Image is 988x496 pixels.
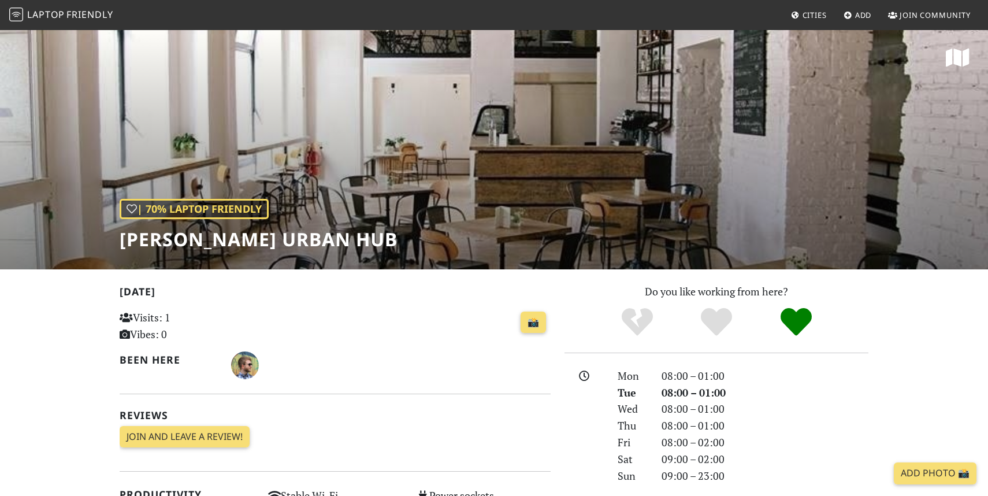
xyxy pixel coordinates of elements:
div: | 70% Laptop Friendly [120,199,269,219]
a: Add Photo 📸 [894,462,976,484]
div: 08:00 – 01:00 [655,417,875,434]
div: 08:00 – 01:00 [655,401,875,417]
h2: [DATE] [120,286,551,302]
div: Fri [611,434,655,451]
div: Definitely! [756,306,836,338]
div: 08:00 – 01:00 [655,384,875,401]
a: Join and leave a review! [120,426,250,448]
div: 09:00 – 23:00 [655,468,875,484]
span: Laptop [27,8,65,21]
a: Join Community [883,5,975,25]
div: 09:00 – 02:00 [655,451,875,468]
p: Do you like working from here? [564,283,868,300]
h1: [PERSON_NAME] Urban Hub [120,228,398,250]
div: No [597,306,677,338]
p: Visits: 1 Vibes: 0 [120,309,254,343]
a: Add [839,5,876,25]
div: 08:00 – 01:00 [655,368,875,384]
h2: Been here [120,354,217,366]
span: Jiří Papoušek [231,357,259,371]
span: Friendly [66,8,113,21]
h2: Reviews [120,409,551,421]
div: Wed [611,401,655,417]
div: Thu [611,417,655,434]
img: LaptopFriendly [9,8,23,21]
img: 5197-jiri.jpg [231,351,259,379]
span: Join Community [900,10,971,20]
div: Sun [611,468,655,484]
div: Yes [677,306,756,338]
div: Mon [611,368,655,384]
a: 📸 [521,312,546,334]
div: Sat [611,451,655,468]
span: Add [855,10,872,20]
span: Cities [803,10,827,20]
div: 08:00 – 02:00 [655,434,875,451]
a: LaptopFriendly LaptopFriendly [9,5,113,25]
div: Tue [611,384,655,401]
a: Cities [786,5,831,25]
